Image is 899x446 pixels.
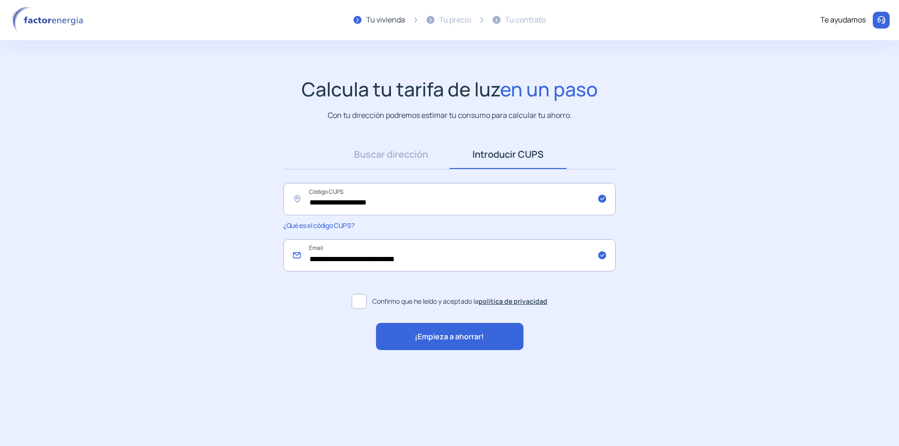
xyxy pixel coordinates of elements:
[439,14,471,26] div: Tu precio
[415,331,484,343] span: ¡Empieza a ahorrar!
[820,14,866,26] div: Te ayudamos
[500,76,598,102] span: en un paso
[479,297,547,306] a: política de privacidad
[877,15,886,25] img: llamar
[283,221,354,230] span: ¿Qué es el código CUPS?
[302,78,598,101] h1: Calcula tu tarifa de luz
[9,7,89,34] img: logo factor
[366,14,405,26] div: Tu vivienda
[332,140,449,169] a: Buscar dirección
[328,110,572,121] p: Con tu dirección podremos estimar tu consumo para calcular tu ahorro.
[505,14,545,26] div: Tu contrato
[372,296,547,307] span: Confirmo que he leído y aceptado la
[449,140,567,169] a: Introducir CUPS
